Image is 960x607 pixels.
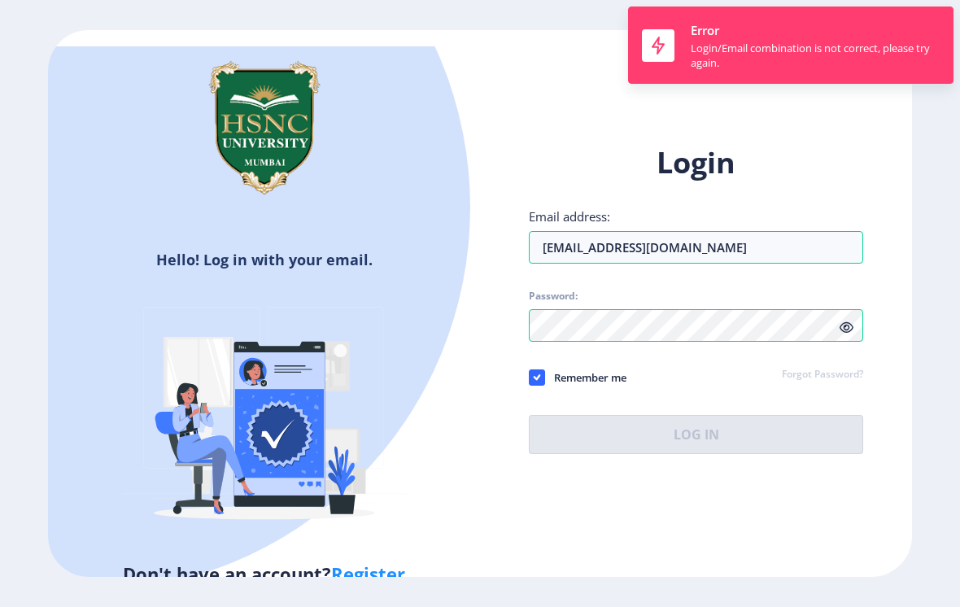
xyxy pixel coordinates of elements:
div: Login/Email combination is not correct, please try again. [691,41,940,70]
h1: Login [529,143,863,182]
span: Remember me [545,368,626,387]
button: Log In [529,415,863,454]
label: Email address: [529,208,610,225]
label: Password: [529,290,578,303]
h5: Don't have an account? [60,561,468,587]
input: Email address [529,231,863,264]
a: Forgot Password? [782,368,863,382]
img: Verified-rafiki.svg [122,276,407,561]
span: Error [691,22,719,38]
a: Register [331,561,405,586]
img: hsnc.png [183,46,346,209]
